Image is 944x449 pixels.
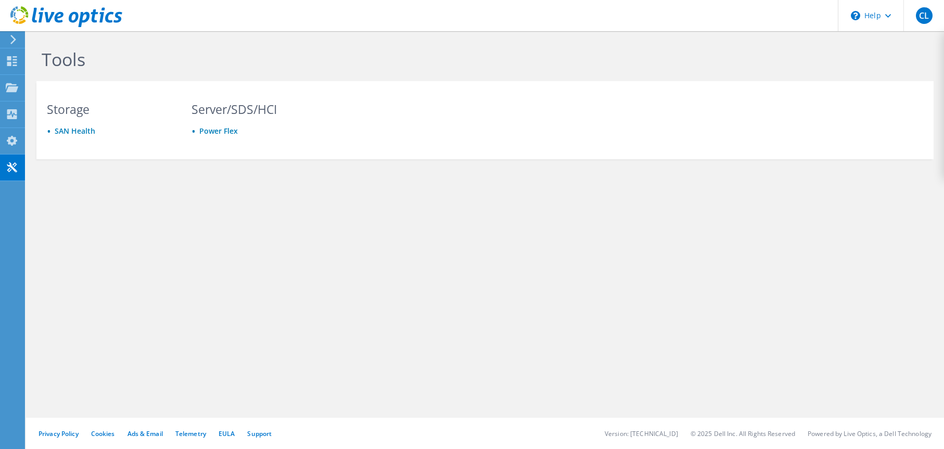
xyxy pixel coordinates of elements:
li: Version: [TECHNICAL_ID] [605,429,678,438]
svg: \n [851,11,860,20]
a: EULA [219,429,235,438]
a: SAN Health [55,126,95,136]
a: Privacy Policy [39,429,79,438]
a: Power Flex [199,126,238,136]
h3: Storage [47,104,172,115]
h1: Tools [42,48,744,70]
li: © 2025 Dell Inc. All Rights Reserved [691,429,795,438]
a: Ads & Email [127,429,163,438]
a: Telemetry [175,429,206,438]
li: Powered by Live Optics, a Dell Technology [808,429,932,438]
a: Support [247,429,272,438]
span: CL [916,7,933,24]
h3: Server/SDS/HCI [192,104,316,115]
a: Cookies [91,429,115,438]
